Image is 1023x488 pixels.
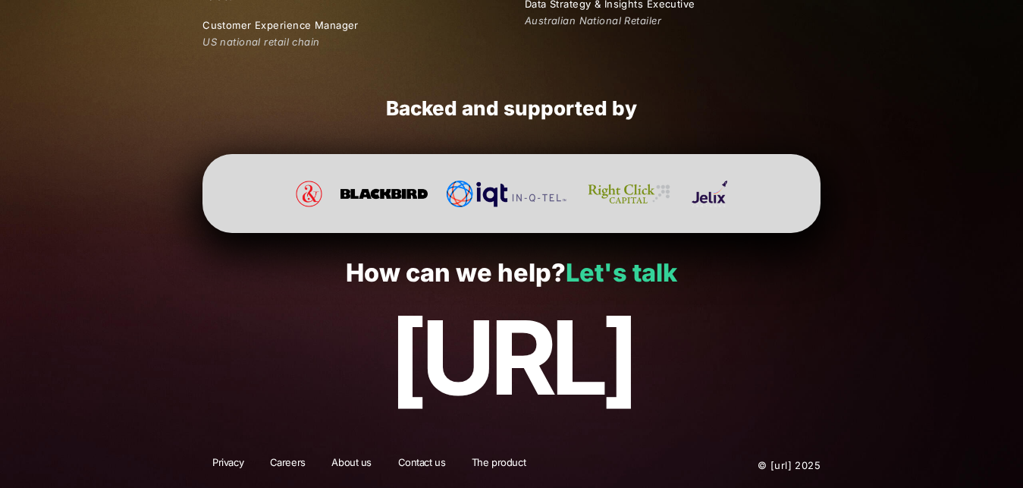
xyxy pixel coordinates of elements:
[33,301,990,416] p: [URL]
[33,260,990,288] p: How can we help?
[296,181,322,207] img: Pan Effect Website
[202,96,821,121] h2: Backed and supported by
[202,455,253,475] a: Privacy
[202,17,498,33] p: Customer Experience Manager
[446,181,566,207] img: In-Q-Tel (IQT)
[566,258,677,288] a: Let's talk
[322,455,381,475] a: About us
[525,14,661,27] em: Australian National Retailer
[388,455,456,475] a: Contact us
[340,181,428,207] img: Blackbird Ventures Website
[260,455,315,475] a: Careers
[585,181,673,207] img: Right Click Capital Website
[692,181,726,207] img: Jelix Ventures Website
[666,455,821,475] p: © [URL] 2025
[202,36,319,48] em: US national retail chain
[462,455,535,475] a: The product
